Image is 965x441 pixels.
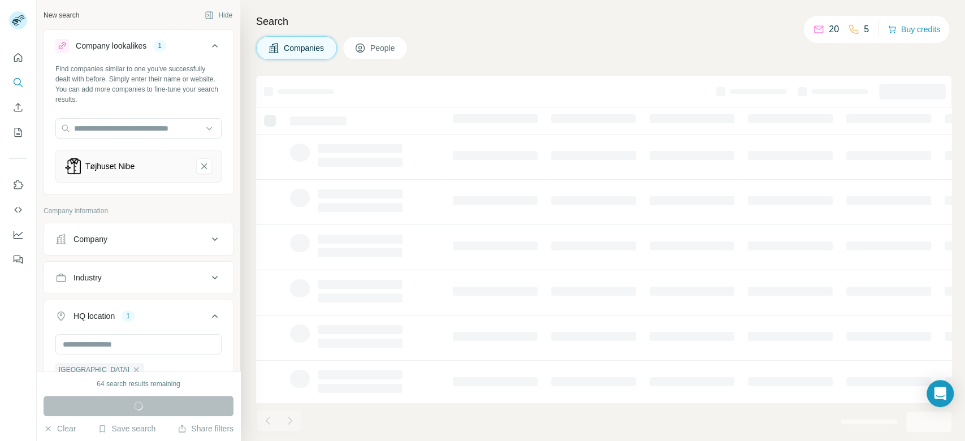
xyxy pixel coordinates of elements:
[9,224,27,245] button: Dashboard
[97,379,180,389] div: 64 search results remaining
[44,32,233,64] button: Company lookalikes1
[44,226,233,253] button: Company
[9,249,27,270] button: Feedback
[370,42,396,54] span: People
[55,64,222,105] div: Find companies similar to one you've successfully dealt with before. Simply enter their name or w...
[9,200,27,220] button: Use Surfe API
[927,380,954,407] div: Open Intercom Messenger
[73,310,115,322] div: HQ location
[9,47,27,68] button: Quick start
[44,206,233,216] p: Company information
[44,10,79,20] div: New search
[888,21,940,37] button: Buy credits
[65,158,81,174] img: Tøjhuset Nibe-logo
[76,40,146,51] div: Company lookalikes
[829,23,839,36] p: 20
[85,161,135,172] div: Tøjhuset Nibe
[9,97,27,118] button: Enrich CSV
[59,365,129,375] span: [GEOGRAPHIC_DATA]
[98,423,155,434] button: Save search
[284,42,325,54] span: Companies
[153,41,166,51] div: 1
[44,423,76,434] button: Clear
[256,14,951,29] h4: Search
[197,7,240,24] button: Hide
[9,175,27,195] button: Use Surfe on LinkedIn
[9,122,27,142] button: My lists
[178,423,233,434] button: Share filters
[9,72,27,93] button: Search
[122,311,135,321] div: 1
[73,234,107,245] div: Company
[864,23,869,36] p: 5
[196,158,212,174] button: Tøjhuset Nibe-remove-button
[44,302,233,334] button: HQ location1
[44,264,233,291] button: Industry
[73,272,102,283] div: Industry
